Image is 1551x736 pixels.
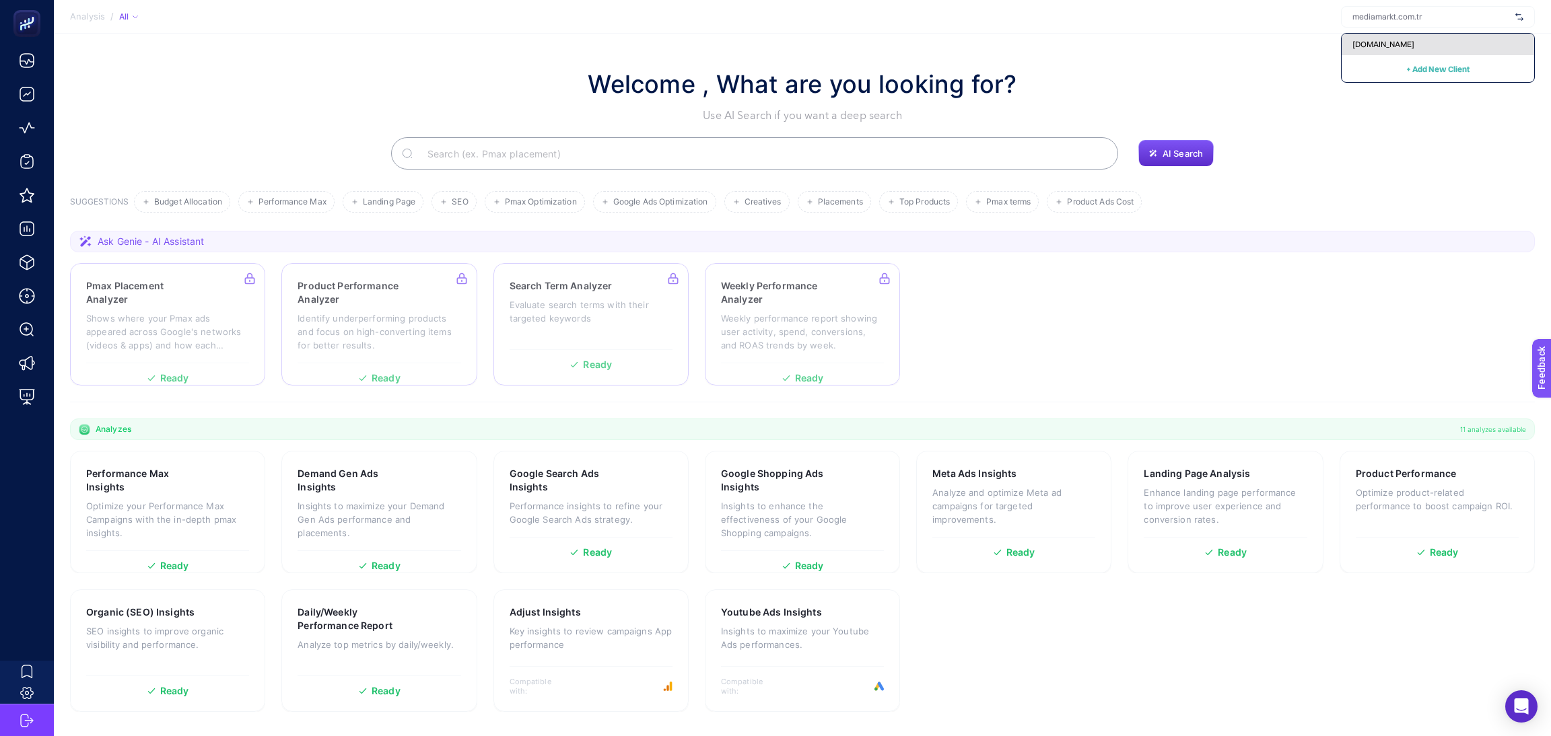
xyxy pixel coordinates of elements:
p: Insights to maximize your Demand Gen Ads performance and placements. [298,499,460,540]
span: Landing Page [363,197,415,207]
h3: Daily/Weekly Performance Report [298,605,420,632]
h3: Demand Gen Ads Insights [298,467,417,494]
span: Ready [583,548,612,557]
p: Key insights to review campaigns App performance [510,624,673,651]
span: Ready [1006,548,1035,557]
span: AI Search [1163,148,1203,159]
span: Compatible with: [721,677,782,696]
p: Analyze and optimize Meta ad campaigns for targeted improvements. [932,486,1095,526]
span: Placements [818,197,863,207]
a: Product Performance AnalyzerIdentify underperforming products and focus on high-converting items ... [281,263,477,385]
span: [DOMAIN_NAME] [1352,39,1414,50]
a: Adjust InsightsKey insights to review campaigns App performanceCompatible with: [493,589,689,712]
input: mediamarkt.com.tr [1352,11,1510,22]
div: All [119,11,138,22]
a: Weekly Performance AnalyzerWeekly performance report showing user activity, spend, conversions, a... [705,263,900,385]
p: SEO insights to improve organic visibility and performance. [86,624,249,651]
h3: Performance Max Insights [86,467,207,494]
span: Analysis [70,11,105,22]
a: Product PerformanceOptimize product-related performance to boost campaign ROI.Ready [1340,451,1535,573]
span: Google Ads Optimization [613,197,708,207]
h3: Landing Page Analysis [1144,467,1250,480]
div: Open Intercom Messenger [1505,690,1538,723]
p: Insights to maximize your Youtube Ads performances. [721,624,884,651]
a: Landing Page AnalysisEnhance landing page performance to improve user experience and conversion r... [1128,451,1323,573]
button: AI Search [1138,140,1214,167]
span: Pmax terms [986,197,1031,207]
a: Youtube Ads InsightsInsights to maximize your Youtube Ads performances.Compatible with: [705,589,900,712]
p: Enhance landing page performance to improve user experience and conversion rates. [1144,486,1307,526]
span: + Add New Client [1406,64,1470,74]
span: Ready [795,561,824,571]
h3: Youtube Ads Insights [721,605,822,619]
span: Performance Max [258,197,326,207]
span: Pmax Optimization [505,197,577,207]
img: svg%3e [1515,10,1523,24]
h3: Meta Ads Insights [932,467,1016,480]
p: Use AI Search if you want a deep search [588,108,1016,124]
span: Creatives [745,197,782,207]
span: Compatible with: [510,677,570,696]
h3: Google Search Ads Insights [510,467,630,494]
span: Top Products [899,197,950,207]
span: SEO [452,197,468,207]
a: Google Shopping Ads InsightsInsights to enhance the effectiveness of your Google Shopping campaig... [705,451,900,573]
span: Ready [372,561,401,571]
span: Ready [372,686,401,696]
input: Search [417,135,1107,172]
span: Ready [1218,548,1247,557]
a: Search Term AnalyzerEvaluate search terms with their targeted keywordsReady [493,263,689,385]
p: Insights to enhance the effectiveness of your Google Shopping campaigns. [721,499,884,540]
p: Performance insights to refine your Google Search Ads strategy. [510,499,673,526]
button: + Add New Client [1406,61,1470,77]
h3: Adjust Insights [510,605,581,619]
span: Ask Genie - AI Assistant [98,235,204,248]
span: / [110,11,114,22]
span: Ready [160,686,189,696]
h3: Google Shopping Ads Insights [721,467,843,494]
p: Analyze top metrics by daily/weekly. [298,638,460,651]
span: 11 analyzes available [1460,424,1526,435]
a: Pmax Placement AnalyzerShows where your Pmax ads appeared across Google's networks (videos & apps... [70,263,265,385]
a: Demand Gen Ads InsightsInsights to maximize your Demand Gen Ads performance and placements.Ready [281,451,477,573]
a: Daily/Weekly Performance ReportAnalyze top metrics by daily/weekly.Ready [281,589,477,712]
h1: Welcome , What are you looking for? [588,66,1016,102]
span: Feedback [8,4,51,15]
a: Performance Max InsightsOptimize your Performance Max Campaigns with the in-depth pmax insights.R... [70,451,265,573]
p: Optimize product-related performance to boost campaign ROI. [1356,486,1519,513]
span: Product Ads Cost [1067,197,1134,207]
h3: Product Performance [1356,467,1457,480]
span: Budget Allocation [154,197,222,207]
h3: SUGGESTIONS [70,196,129,213]
a: Meta Ads InsightsAnalyze and optimize Meta ad campaigns for targeted improvements.Ready [916,451,1111,573]
h3: Organic (SEO) Insights [86,605,195,619]
span: Ready [1430,548,1459,557]
span: Analyzes [96,424,131,435]
p: Optimize your Performance Max Campaigns with the in-depth pmax insights. [86,499,249,540]
span: Ready [160,561,189,571]
a: Organic (SEO) InsightsSEO insights to improve organic visibility and performance.Ready [70,589,265,712]
a: Google Search Ads InsightsPerformance insights to refine your Google Search Ads strategy.Ready [493,451,689,573]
